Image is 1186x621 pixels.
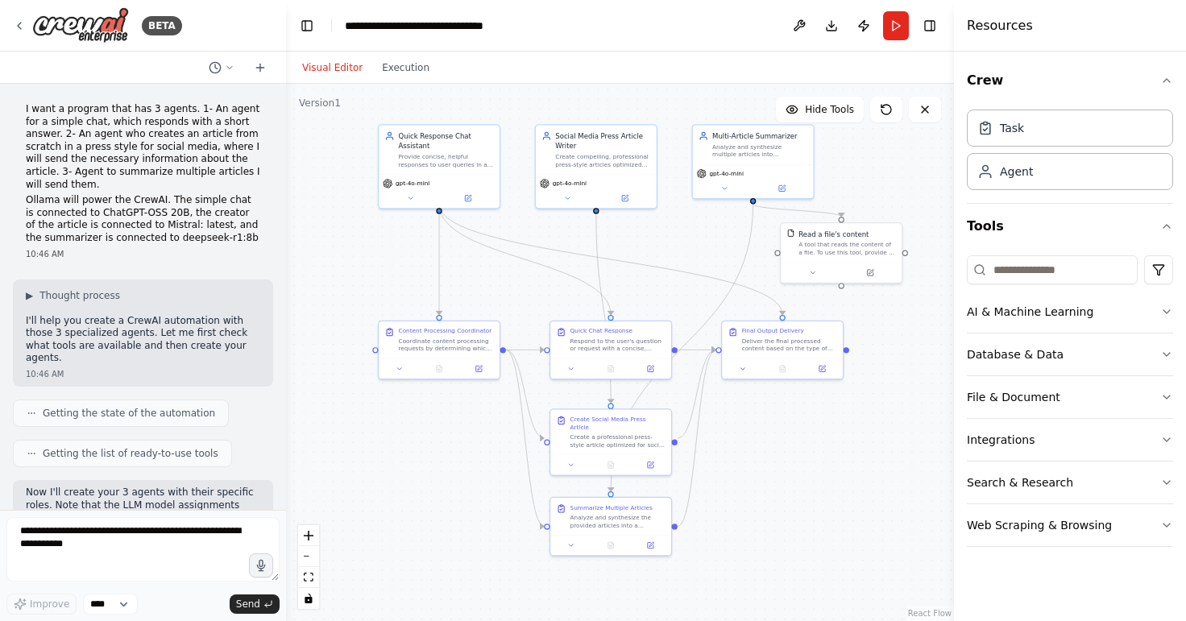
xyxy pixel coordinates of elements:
button: zoom out [298,546,319,567]
span: Improve [30,598,69,611]
span: Getting the list of ready-to-use tools [43,447,218,460]
div: Summarize Multiple Articles [570,503,653,511]
div: Create compelling, professional press-style articles optimized for social media distribution. Tra... [555,152,650,168]
button: Open in side panel [754,183,810,195]
button: toggle interactivity [298,588,319,609]
g: Edge from 00b1b2de-4695-4096-a6b3-54d171ee07c3 to ef1bc04f-02a5-4622-97f7-e67b55019f22 [506,345,544,531]
g: Edge from 051508dc-372e-41aa-a0ee-bdfc82713305 to dcb4c2b6-8efe-4b3b-870b-5ab55ebdcb4a [678,345,715,443]
p: I want a program that has 3 agents. 1- An agent for a simple chat, which responds with a short an... [26,103,260,191]
button: Open in side panel [633,540,667,552]
button: fit view [298,567,319,588]
div: React Flow controls [298,525,319,609]
div: Summarize Multiple ArticlesAnalyze and synthesize the provided articles into a comprehensive summ... [549,497,672,557]
span: ▶ [26,289,33,302]
button: File & Document [967,376,1173,418]
button: Open in side panel [633,363,667,375]
div: Social Media Press Article WriterCreate compelling, professional press-style articles optimized f... [535,124,657,209]
button: Search & Research [967,462,1173,503]
div: Agent [1000,164,1033,180]
button: Improve [6,594,77,615]
div: Quick Response Chat Assistant [399,131,494,151]
button: No output available [590,363,632,375]
div: Read a file's content [798,229,869,238]
button: Crew [967,58,1173,103]
div: Final Output DeliveryDeliver the final processed content based on the type of request handled - w... [721,321,844,380]
div: Crew [967,103,1173,203]
p: Now I'll create your 3 agents with their specific roles. Note that the LLM model assignments (Cha... [26,486,260,562]
div: Analyze and synthesize multiple articles into comprehensive, coherent summaries that capture key ... [712,143,807,158]
div: Quick Chat Response [570,327,632,335]
div: Content Processing CoordinatorCoordinate content processing requests by determining which type of... [378,321,500,380]
button: Open in side panel [842,267,898,279]
button: Hide right sidebar [919,14,941,37]
div: Tools [967,249,1173,560]
div: Analyze and synthesize the provided articles into a comprehensive summary that captures the main ... [570,514,666,529]
div: Quick Chat ResponseRespond to the user's question or request with a concise, helpful answer. Keep... [549,321,672,380]
g: Edge from 00b1b2de-4695-4096-a6b3-54d171ee07c3 to 81bda43e-d533-41a3-8143-87eddb3f5013 [506,345,544,354]
div: Task [1000,120,1024,136]
button: Switch to previous chat [202,58,241,77]
button: Integrations [967,419,1173,461]
div: Deliver the final processed content based on the type of request handled - whether it's a quick c... [742,337,837,352]
g: Edge from c26eb1d5-0386-425c-9de7-8179be53d93f to dcb4c2b6-8efe-4b3b-870b-5ab55ebdcb4a [434,204,787,315]
g: Edge from c26eb1d5-0386-425c-9de7-8179be53d93f to 00b1b2de-4695-4096-a6b3-54d171ee07c3 [434,204,444,315]
div: Quick Response Chat AssistantProvide concise, helpful responses to user queries in a conversation... [378,124,500,209]
button: No output available [590,540,632,552]
div: Content Processing Coordinator [399,327,492,335]
span: gpt-4o-mini [709,170,743,178]
button: Database & Data [967,333,1173,375]
img: Logo [32,7,129,43]
button: Hide left sidebar [296,14,318,37]
div: Create Social Media Press Article [570,416,666,431]
div: Final Output Delivery [742,327,804,335]
button: Tools [967,204,1173,249]
button: No output available [590,459,632,471]
g: Edge from bda22087-4bb6-4b96-9fda-a8187eb9a562 to 051508dc-372e-41aa-a0ee-bdfc82713305 [591,213,616,403]
button: Start a new chat [247,58,273,77]
g: Edge from ef1bc04f-02a5-4622-97f7-e67b55019f22 to dcb4c2b6-8efe-4b3b-870b-5ab55ebdcb4a [678,345,715,531]
g: Edge from 4e54eb8c-17cc-417b-92e5-708143a2dbb3 to 9cea1c22-99db-4e79-90f5-33747511955d [749,204,847,217]
span: Hide Tools [805,103,854,116]
button: AI & Machine Learning [967,291,1173,333]
button: Open in side panel [440,193,496,205]
img: FileReadTool [787,229,795,237]
div: Multi-Article Summarizer [712,131,807,141]
div: Create a professional press-style article optimized for social media from the provided informatio... [570,433,666,449]
button: Open in side panel [805,363,839,375]
g: Edge from 81bda43e-d533-41a3-8143-87eddb3f5013 to dcb4c2b6-8efe-4b3b-870b-5ab55ebdcb4a [678,345,715,354]
button: Hide Tools [776,97,864,122]
h4: Resources [967,16,1033,35]
button: No output available [418,363,460,375]
div: Respond to the user's question or request with a concise, helpful answer. Keep the response short... [570,337,666,352]
button: Web Scraping & Browsing [967,504,1173,546]
div: Version 1 [299,97,341,110]
div: 10:46 AM [26,368,260,380]
button: Click to speak your automation idea [249,553,273,578]
button: Execution [372,58,439,77]
button: zoom in [298,525,319,546]
span: gpt-4o-mini [396,180,429,188]
span: Getting the state of the automation [43,407,215,420]
nav: breadcrumb [345,18,483,34]
button: Send [230,594,280,614]
button: Open in side panel [462,363,496,375]
p: Ollama will power the CrewAI. The simple chat is connected to ChatGPT-OSS 20B, the creator of the... [26,194,260,244]
span: gpt-4o-mini [553,180,587,188]
div: Create Social Media Press ArticleCreate a professional press-style article optimized for social m... [549,408,672,475]
button: Open in side panel [597,193,653,205]
g: Edge from 00b1b2de-4695-4096-a6b3-54d171ee07c3 to 051508dc-372e-41aa-a0ee-bdfc82713305 [506,345,544,443]
div: FileReadToolRead a file's contentA tool that reads the content of a file. To use this tool, provi... [780,222,902,284]
button: No output available [761,363,803,375]
div: Multi-Article SummarizerAnalyze and synthesize multiple articles into comprehensive, coherent sum... [692,124,815,199]
div: Coordinate content processing requests by determining which type of task is needed based on the u... [399,337,494,352]
button: Visual Editor [292,58,372,77]
div: Provide concise, helpful responses to user queries in a conversational manner. Keep answers short... [399,152,494,168]
div: 10:46 AM [26,248,260,260]
a: React Flow attribution [908,609,952,618]
div: A tool that reads the content of a file. To use this tool, provide a 'file_path' parameter with t... [798,241,896,256]
button: ▶Thought process [26,289,120,302]
span: Thought process [39,289,120,302]
button: Open in side panel [633,459,667,471]
span: Send [236,598,260,611]
g: Edge from 4e54eb8c-17cc-417b-92e5-708143a2dbb3 to ef1bc04f-02a5-4622-97f7-e67b55019f22 [606,204,758,491]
